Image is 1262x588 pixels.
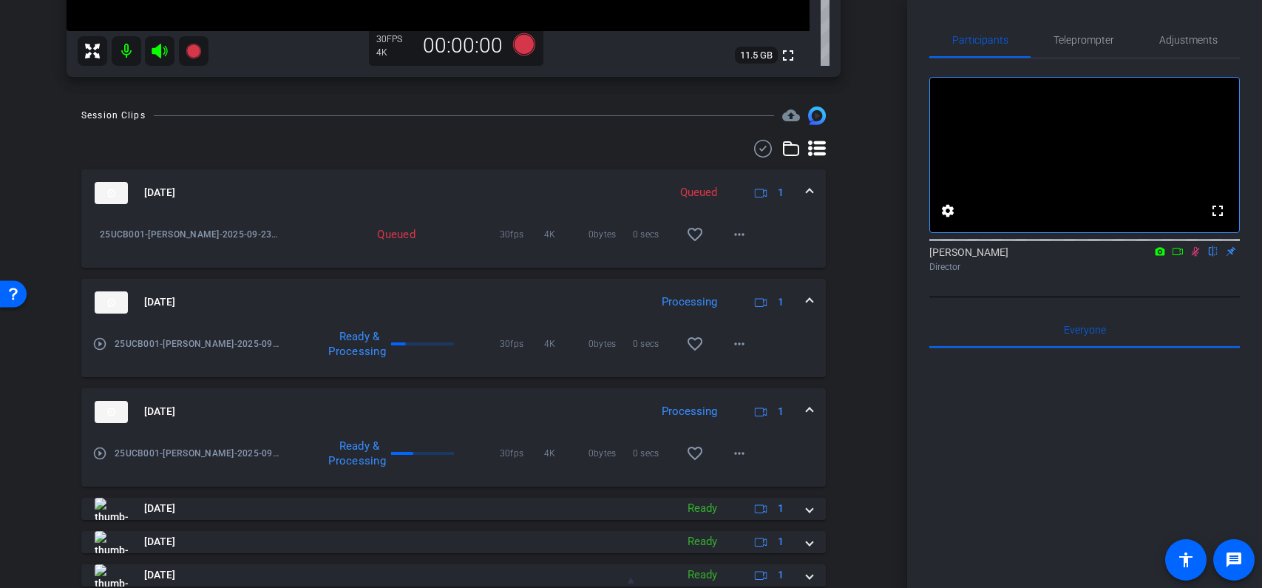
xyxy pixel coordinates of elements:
span: 30fps [500,337,544,351]
mat-icon: more_horiz [730,226,748,243]
mat-icon: cloud_upload [782,107,800,124]
span: 30fps [500,446,544,461]
div: Processing [654,403,725,420]
span: 25UCB001-[PERSON_NAME]-2025-09-23-15-21-04-421-0 [100,227,280,242]
span: 1 [778,567,784,583]
div: 30 [376,33,413,45]
div: Ready & Processing [321,439,387,468]
span: 25UCB001-[PERSON_NAME]-2025-09-23-15-15-59-621-0 [115,446,280,461]
div: Ready [680,500,725,517]
mat-icon: play_circle_outline [92,446,107,461]
span: 1 [778,534,784,550]
mat-icon: play_circle_outline [92,337,107,351]
mat-icon: settings [939,202,957,220]
mat-expansion-panel-header: thumb-nail[DATE]Ready1 [81,531,826,553]
span: ▲ [625,573,637,587]
span: 0 secs [633,337,677,351]
div: Session Clips [81,108,146,123]
div: Director [929,260,1240,274]
mat-icon: message [1225,551,1243,569]
mat-icon: more_horiz [730,335,748,353]
span: [DATE] [144,294,175,310]
img: thumb-nail [95,401,128,423]
mat-icon: fullscreen [779,47,797,64]
span: 1 [778,501,784,516]
img: Session clips [808,107,826,124]
span: 0bytes [588,337,633,351]
span: FPS [387,34,402,44]
span: 4K [544,337,588,351]
span: 0bytes [588,227,633,242]
span: 1 [778,294,784,310]
span: [DATE] [144,404,175,419]
div: thumb-nail[DATE]Queued1 [81,217,826,268]
span: [DATE] [144,534,175,550]
div: thumb-nail[DATE]Processing1 [81,436,826,487]
mat-icon: fullscreen [1209,202,1227,220]
span: 1 [778,185,784,200]
span: 4K [544,227,588,242]
div: Queued [673,184,725,201]
mat-icon: favorite_border [686,226,704,243]
span: 0 secs [633,227,677,242]
span: Participants [952,35,1008,45]
img: thumb-nail [95,564,128,587]
div: [PERSON_NAME] [929,245,1240,274]
mat-expansion-panel-header: thumb-nail[DATE]Ready1 [81,564,826,587]
div: Ready & Processing [321,329,387,359]
img: thumb-nail [95,182,128,204]
span: 0bytes [588,446,633,461]
span: 25UCB001-[PERSON_NAME]-2025-09-23-15-18-47-930-0 [115,337,280,351]
div: Ready [680,533,725,550]
span: [DATE] [144,185,175,200]
mat-icon: flip [1204,244,1222,257]
span: 30fps [500,227,544,242]
mat-icon: accessibility [1177,551,1195,569]
span: Everyone [1064,325,1106,335]
span: Teleprompter [1054,35,1114,45]
mat-icon: favorite_border [686,335,704,353]
span: [DATE] [144,501,175,516]
img: thumb-nail [95,531,128,553]
div: Processing [654,294,725,311]
span: 1 [778,404,784,419]
span: 0 secs [633,446,677,461]
span: 11.5 GB [735,47,778,64]
mat-icon: more_horiz [730,445,748,462]
div: Ready [680,567,725,584]
mat-expansion-panel-header: thumb-nail[DATE]Queued1 [81,169,826,217]
span: Destinations for your clips [782,107,800,124]
div: 00:00:00 [413,33,512,58]
span: 4K [544,446,588,461]
span: [DATE] [144,567,175,583]
mat-expansion-panel-header: thumb-nail[DATE]Ready1 [81,498,826,520]
mat-icon: favorite_border [686,445,704,462]
img: thumb-nail [95,291,128,314]
div: thumb-nail[DATE]Processing1 [81,326,826,377]
mat-expansion-panel-header: thumb-nail[DATE]Processing1 [81,388,826,436]
img: thumb-nail [95,498,128,520]
span: Adjustments [1159,35,1218,45]
div: Queued [357,227,423,242]
div: 4K [376,47,413,58]
mat-expansion-panel-header: thumb-nail[DATE]Processing1 [81,279,826,326]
